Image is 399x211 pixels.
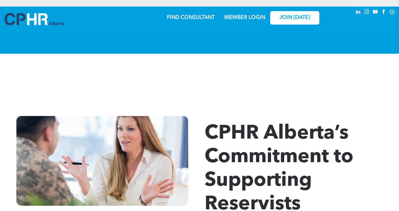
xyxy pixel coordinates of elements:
a: youtube [371,8,379,17]
a: JOIN [DATE] [270,11,319,25]
a: instagram [363,8,370,17]
img: A blue and white logo for cp alberta [5,13,64,25]
a: Social network [389,8,396,17]
a: linkedin [354,8,362,17]
a: FIND CONSULTANT [167,15,215,20]
a: facebook [380,8,387,17]
span: JOIN [DATE] [279,15,310,21]
a: MEMBER LOGIN [224,15,265,20]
